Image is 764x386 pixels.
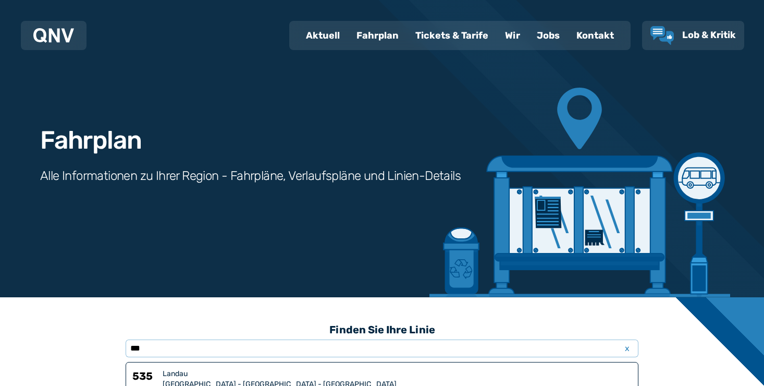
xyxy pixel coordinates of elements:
a: Kontakt [568,22,622,49]
a: Aktuell [298,22,348,49]
h1: Fahrplan [40,128,141,153]
span: x [620,342,634,355]
h3: Finden Sie Ihre Linie [126,318,638,341]
a: Tickets & Tarife [407,22,497,49]
span: Lob & Kritik [682,29,736,41]
h3: Alle Informationen zu Ihrer Region - Fahrpläne, Verlaufspläne und Linien-Details [40,167,461,184]
a: Wir [497,22,528,49]
img: QNV Logo [33,28,74,43]
div: Landau [163,369,632,379]
a: QNV Logo [33,25,74,46]
a: Lob & Kritik [650,26,736,45]
a: Fahrplan [348,22,407,49]
a: Jobs [528,22,568,49]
